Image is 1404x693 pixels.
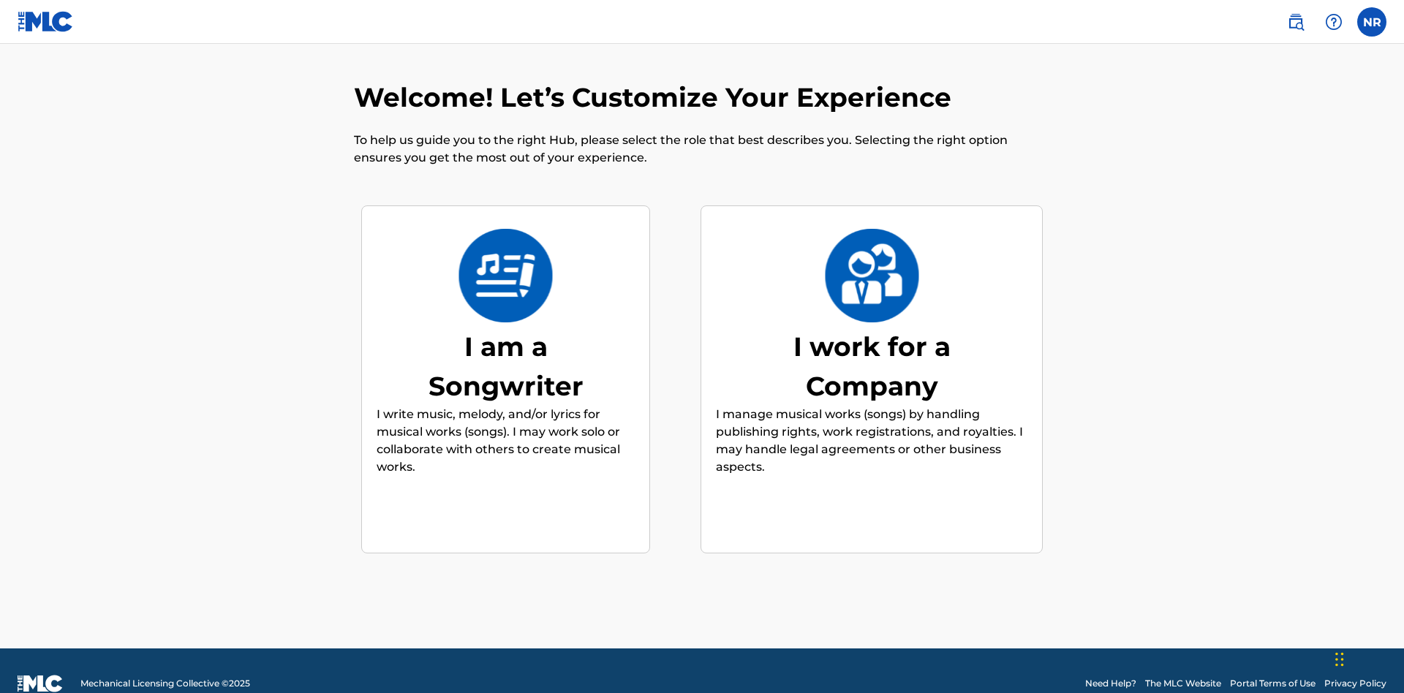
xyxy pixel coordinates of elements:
a: Portal Terms of Use [1230,677,1316,690]
img: help [1325,13,1343,31]
a: The MLC Website [1145,677,1221,690]
h2: Welcome! Let’s Customize Your Experience [354,81,959,114]
a: Public Search [1281,7,1310,37]
div: I am a Songwriter [396,327,616,406]
img: logo [18,675,63,692]
img: I am a Songwriter [458,229,554,322]
img: MLC Logo [18,11,74,32]
div: User Menu [1357,7,1386,37]
div: Help [1319,7,1348,37]
p: To help us guide you to the right Hub, please select the role that best describes you. Selecting ... [354,132,1050,167]
div: I work for a Company [762,327,981,406]
div: Drag [1335,637,1344,681]
a: Need Help? [1085,677,1136,690]
iframe: Chat Widget [1331,623,1404,693]
img: search [1287,13,1305,31]
p: I manage musical works (songs) by handling publishing rights, work registrations, and royalties. ... [716,406,1027,476]
div: I am a SongwriterI am a SongwriterI write music, melody, and/or lyrics for musical works (songs).... [361,205,650,554]
div: I work for a CompanyI work for a CompanyI manage musical works (songs) by handling publishing rig... [701,205,1043,554]
a: Privacy Policy [1324,677,1386,690]
img: I work for a Company [824,229,920,322]
p: I write music, melody, and/or lyrics for musical works (songs). I may work solo or collaborate wi... [377,406,635,476]
span: Mechanical Licensing Collective © 2025 [80,677,250,690]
